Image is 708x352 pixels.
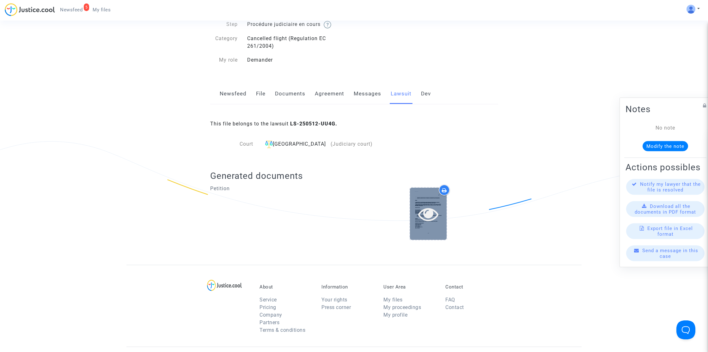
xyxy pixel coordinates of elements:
[324,21,331,28] img: help.svg
[60,7,82,13] span: Newsfeed
[354,83,381,104] a: Messages
[383,304,421,310] a: My proceedings
[445,304,464,310] a: Contact
[259,319,279,325] a: Partners
[275,83,305,104] a: Documents
[391,83,412,104] a: Lawsuit
[635,203,696,215] span: Download all the documents in PDF format
[242,56,354,64] div: Demander
[5,3,55,16] img: jc-logo.svg
[383,284,436,290] p: User Area
[626,104,705,115] h2: Notes
[445,284,498,290] p: Contact
[84,3,89,11] div: 5
[259,304,276,310] a: Pricing
[210,185,350,192] p: Petition
[242,35,354,50] div: Cancelled flight (Regulation EC 261/2004)
[643,141,688,151] button: Modify the note
[676,320,695,339] iframe: Help Scout Beacon - Open
[259,327,305,333] a: Terms & conditions
[647,226,693,237] span: Export file in Excel format
[321,304,351,310] a: Press corner
[205,56,243,64] div: My role
[259,297,277,303] a: Service
[687,5,695,14] img: ALV-UjV5hOg1DK_6VpdGyI3GiCsbYcKFqGYcyigr7taMTixGzq57m2O-mEoJuuWBlO_HCk8JQ1zztKhP13phCubDFpGEbboIp...
[383,297,402,303] a: My files
[205,21,243,28] div: Step
[93,7,111,13] span: My files
[55,5,88,15] a: 5Newsfeed
[256,83,265,104] a: File
[210,140,258,148] div: Court
[445,297,455,303] a: FAQ
[220,83,247,104] a: Newsfeed
[259,312,282,318] a: Company
[259,284,312,290] p: About
[88,5,116,15] a: My files
[321,284,374,290] p: Information
[421,83,431,104] a: Dev
[263,140,381,148] div: [GEOGRAPHIC_DATA]
[290,121,337,127] b: LS-250512-UU4G.
[210,121,337,127] span: This file belongs to the lawsuit
[321,297,347,303] a: Your rights
[207,280,242,291] img: logo-lg.svg
[242,21,354,28] div: Procédure judiciaire en cours
[315,83,344,104] a: Agreement
[331,141,373,147] span: (Judiciary court)
[265,141,273,148] img: icon-faciliter-sm.svg
[205,35,243,50] div: Category
[635,124,696,132] div: No note
[642,248,698,259] span: Send a message in this case
[383,312,407,318] a: My profile
[640,181,701,193] span: Notify my lawyer that the file is resolved
[626,162,705,173] h2: Actions possibles
[210,170,498,181] h2: Generated documents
